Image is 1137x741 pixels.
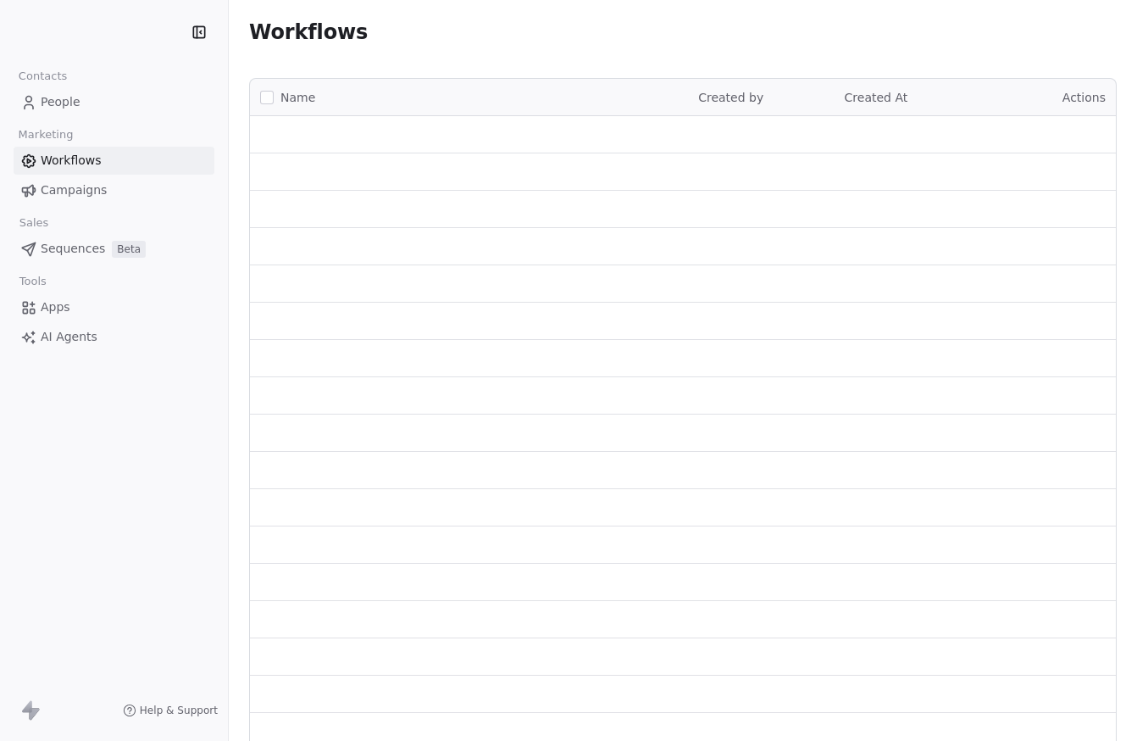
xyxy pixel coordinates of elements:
[14,293,214,321] a: Apps
[12,210,56,236] span: Sales
[12,269,53,294] span: Tools
[11,64,75,89] span: Contacts
[41,93,80,111] span: People
[698,91,763,104] span: Created by
[140,704,218,717] span: Help & Support
[41,181,107,199] span: Campaigns
[249,20,368,44] span: Workflows
[14,147,214,175] a: Workflows
[41,328,97,346] span: AI Agents
[41,152,102,170] span: Workflows
[14,176,214,204] a: Campaigns
[14,235,214,263] a: SequencesBeta
[112,241,146,258] span: Beta
[14,88,214,116] a: People
[41,298,70,316] span: Apps
[845,91,908,104] span: Created At
[41,240,105,258] span: Sequences
[123,704,218,717] a: Help & Support
[14,323,214,351] a: AI Agents
[1062,91,1106,104] span: Actions
[280,89,315,107] span: Name
[11,122,80,148] span: Marketing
